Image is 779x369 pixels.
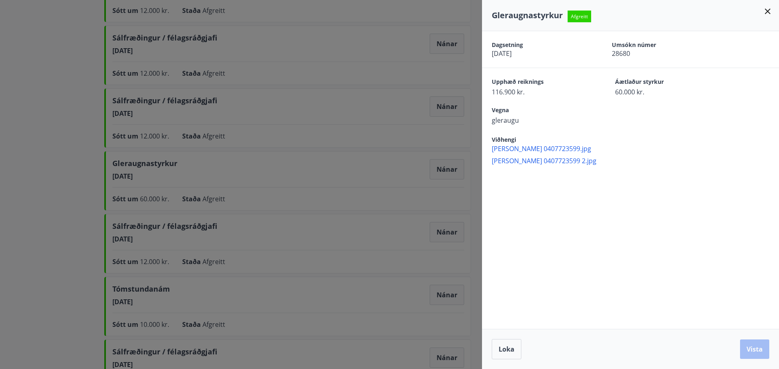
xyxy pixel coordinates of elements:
[492,87,587,96] span: 116.900 kr.
[615,78,710,87] span: Áætlaður styrkur
[492,136,516,143] span: Viðhengi
[492,116,587,125] span: gleraugu
[492,106,587,116] span: Vegna
[492,78,587,87] span: Upphæð reiknings
[492,144,779,153] span: [PERSON_NAME] 0407723599.jpg
[568,11,591,22] span: Afgreitt
[492,41,583,49] span: Dagsetning
[492,49,583,58] span: [DATE]
[492,156,779,165] span: [PERSON_NAME] 0407723599 2.jpg
[612,49,704,58] span: 28680
[612,41,704,49] span: Umsókn númer
[615,87,710,96] span: 60.000 kr.
[499,345,514,354] span: Loka
[492,339,521,359] button: Loka
[492,10,563,21] span: Gleraugnastyrkur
